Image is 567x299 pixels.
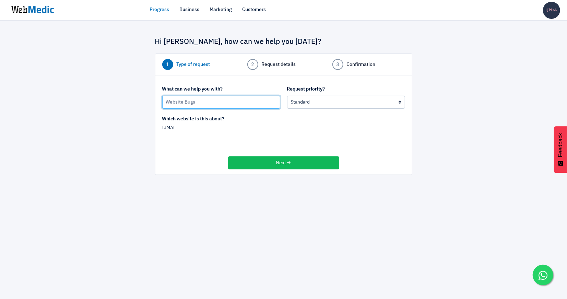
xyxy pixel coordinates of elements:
[287,87,325,92] strong: Request priority?
[162,87,223,92] strong: What can we help you with?
[177,61,210,68] span: Type of request
[554,126,567,173] button: Feedback - Show survey
[162,117,225,121] strong: Which website is this about?
[150,6,169,13] a: Progress
[332,59,405,70] a: 3 Confirmation
[243,6,266,13] a: Customers
[210,6,232,13] a: Marketing
[162,59,173,70] span: 1
[228,156,339,169] button: Next
[247,59,320,70] a: 2 Request details
[162,59,235,70] a: 1 Type of request
[180,6,200,13] a: Business
[155,38,412,47] h4: Hi [PERSON_NAME], how can we help you [DATE]?
[262,61,296,68] span: Request details
[162,124,280,132] p: IJMAL
[247,59,258,70] span: 2
[347,61,376,68] span: Confirmation
[332,59,343,70] span: 3
[557,133,564,157] span: Feedback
